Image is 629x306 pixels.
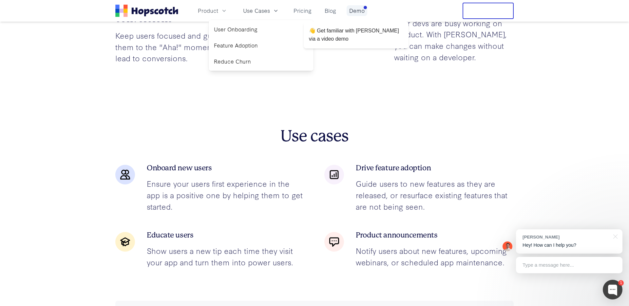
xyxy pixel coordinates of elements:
a: Home [115,5,178,17]
span: Product [198,7,218,15]
img: Mark Spera [503,241,512,251]
div: Type a message here... [516,257,622,273]
p: Show users a new tip each time they visit your app and turn them into power users. [147,245,305,268]
p: Guide users to new features as they are released, or resurface existing features that are not bei... [356,178,514,212]
button: Free Trial [463,3,514,19]
p: Keep users focused and guide them to the "Aha!" moments that lead to conversions. [115,30,235,64]
a: Pricing [291,5,314,16]
h2: Use cases [115,127,514,146]
h3: Educate users [147,231,305,239]
p: Your devs are busy working on product. With [PERSON_NAME], you can make changes without waiting o... [394,17,514,63]
span: Use Cases [243,7,270,15]
p: Notify users about new features, upcoming webinars, or scheduled app maintenance. [356,245,514,268]
p: Hey! How can I help you? [523,242,616,249]
h3: Onboard new users [147,163,305,172]
h3: Drive feature adoption [356,163,514,172]
p: 👋 Get familiar with [PERSON_NAME] via a video demo [309,27,403,43]
div: 1 [618,280,624,286]
a: Feature Adoption [211,39,311,52]
a: Blog [322,5,339,16]
button: Use Cases [239,5,283,16]
button: Product [194,5,231,16]
a: Demo [347,5,367,16]
p: Ensure your users first experience in the app is a positive one by helping them to get started. [147,178,305,212]
h3: Product announcements [356,231,514,239]
a: User Onboarding [211,23,311,36]
div: [PERSON_NAME] [523,234,609,240]
a: Reduce Churn [211,55,311,68]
